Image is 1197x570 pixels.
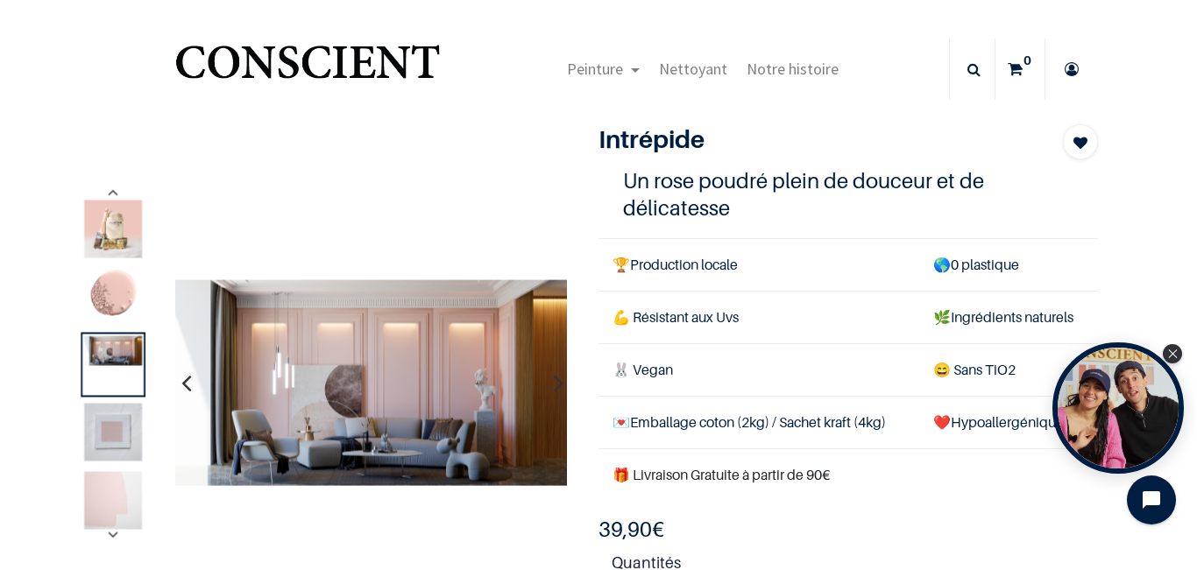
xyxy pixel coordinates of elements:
a: Peinture [557,39,649,100]
td: 0 plastique [919,238,1098,291]
span: 🌎 [933,256,951,273]
a: Logo of Conscient [172,35,443,104]
span: Nettoyant [659,59,727,79]
span: Notre histoire [747,59,839,79]
span: 🌿 [933,308,951,326]
h1: Intrépide [598,124,1023,154]
img: Product image [84,200,142,257]
img: Product image [84,471,142,529]
div: Open Tolstoy widget [1052,342,1184,474]
span: 🐰 Vegan [613,361,673,378]
td: Production locale [598,238,919,291]
h4: Un rose poudré plein de douceur et de délicatesse [623,167,1073,222]
span: Peinture [567,59,623,79]
button: Add to wishlist [1063,124,1098,159]
div: Open Tolstoy [1052,342,1184,474]
td: Emballage coton (2kg) / Sachet kraft (4kg) [598,397,919,449]
b: € [598,517,664,542]
span: 😄 S [933,361,961,378]
span: 💌 [613,413,630,431]
img: Product image [84,335,142,365]
div: Tolstoy bubble widget [1052,342,1184,474]
span: 39,90 [598,517,652,542]
font: 🎁 Livraison Gratuite à partir de 90€ [613,466,830,483]
span: Add to wishlist [1073,132,1087,153]
span: 💪 Résistant aux Uvs [613,308,739,326]
td: Ingrédients naturels [919,291,1098,343]
img: Product image [84,267,142,325]
img: Product image [175,279,567,486]
a: 0 [995,39,1045,100]
sup: 0 [1019,52,1036,69]
div: Close Tolstoy widget [1163,344,1182,363]
img: Conscient [172,35,443,104]
span: 🏆 [613,256,630,273]
img: Product image [84,404,142,461]
td: ❤️Hypoallergénique [919,397,1098,449]
td: ans TiO2 [919,343,1098,396]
